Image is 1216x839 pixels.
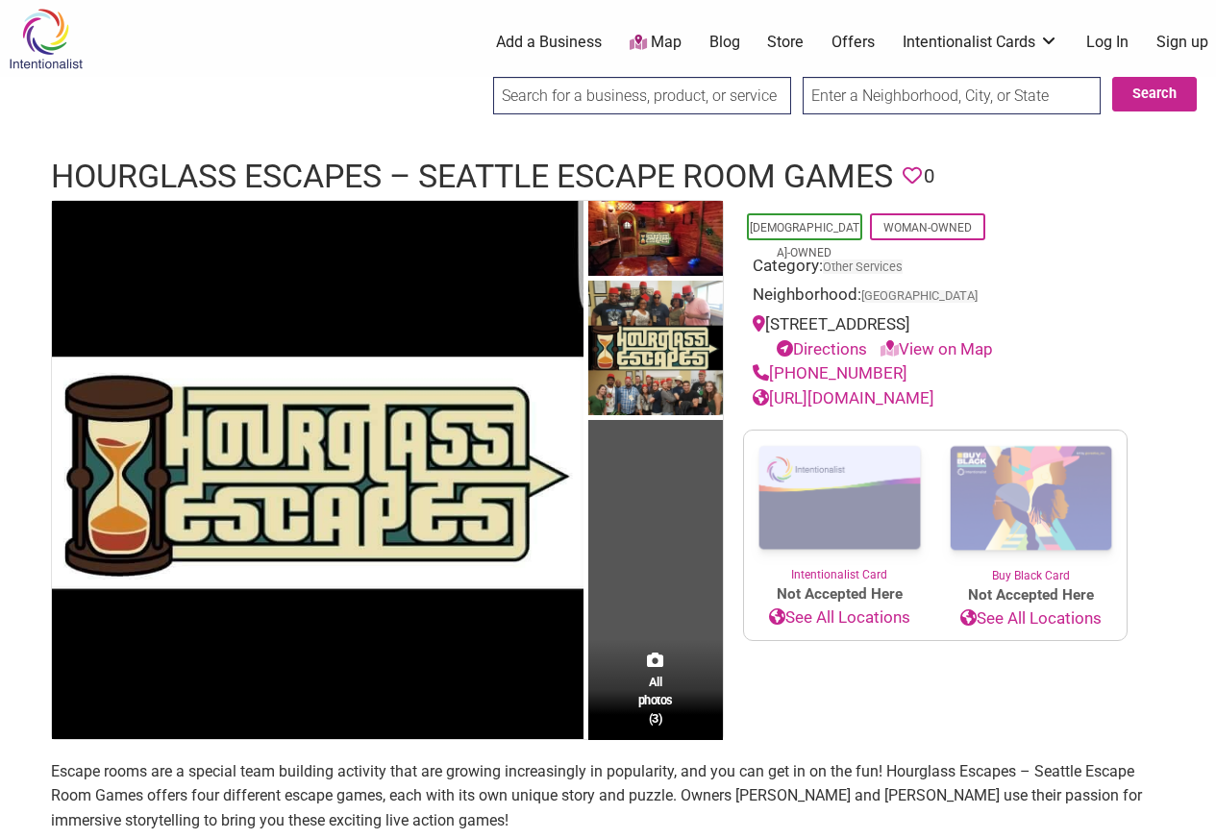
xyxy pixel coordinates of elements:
[744,583,935,605] span: Not Accepted Here
[744,431,935,566] img: Intentionalist Card
[496,32,602,53] a: Add a Business
[1112,77,1197,111] button: Search
[767,32,804,53] a: Store
[831,32,875,53] a: Offers
[935,431,1127,584] a: Buy Black Card
[753,283,1118,312] div: Neighborhood:
[881,339,993,358] a: View on Map
[883,221,972,234] a: Woman-Owned
[51,759,1166,833] p: Escape rooms are a special team building activity that are growing increasingly in popularity, an...
[823,259,903,274] a: Other Services
[638,673,673,728] span: All photos (3)
[1156,32,1208,53] a: Sign up
[753,363,907,382] a: [PHONE_NUMBER]
[803,77,1101,114] input: Enter a Neighborhood, City, or State
[935,584,1127,606] span: Not Accepted Here
[750,221,859,259] a: [DEMOGRAPHIC_DATA]-Owned
[51,154,893,200] h1: Hourglass Escapes – Seattle Escape Room Games
[861,290,978,303] span: [GEOGRAPHIC_DATA]
[777,339,867,358] a: Directions
[709,32,740,53] a: Blog
[935,431,1127,567] img: Buy Black Card
[924,161,934,191] span: 0
[753,312,1118,361] div: [STREET_ADDRESS]
[903,32,1058,53] a: Intentionalist Cards
[744,431,935,583] a: Intentionalist Card
[1086,32,1129,53] a: Log In
[493,77,791,114] input: Search for a business, product, or service
[935,606,1127,631] a: See All Locations
[753,388,934,407] a: [URL][DOMAIN_NAME]
[630,32,682,54] a: Map
[753,254,1118,284] div: Category:
[744,605,935,630] a: See All Locations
